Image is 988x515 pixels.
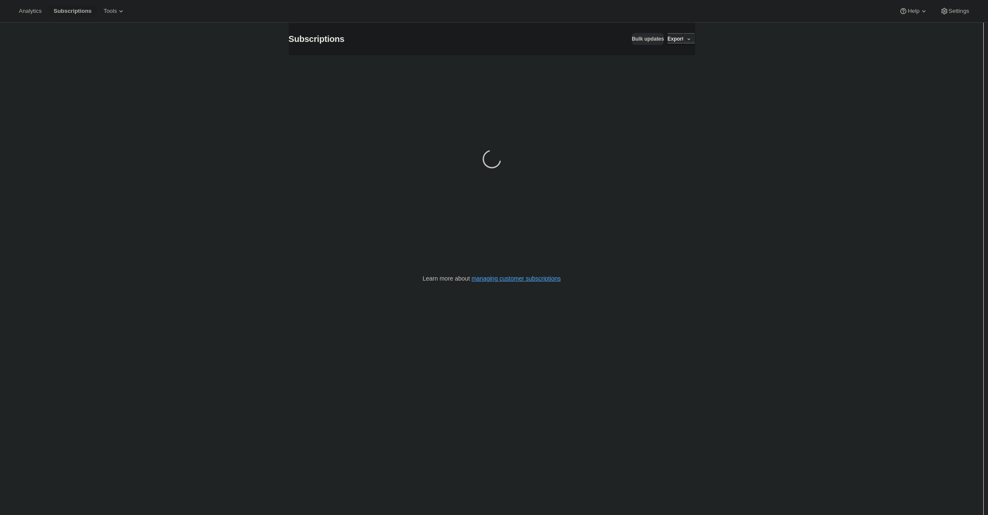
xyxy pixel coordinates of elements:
[894,5,933,17] button: Help
[949,8,969,15] span: Settings
[908,8,919,15] span: Help
[667,36,683,42] span: Export
[48,5,97,17] button: Subscriptions
[632,36,664,42] span: Bulk updates
[289,34,345,44] span: Subscriptions
[98,5,130,17] button: Tools
[53,8,92,15] span: Subscriptions
[423,274,561,283] p: Learn more about
[19,8,41,15] span: Analytics
[632,33,664,45] button: Bulk updates
[14,5,47,17] button: Analytics
[471,275,561,282] a: managing customer subscriptions
[104,8,117,15] span: Tools
[935,5,974,17] button: Settings
[667,33,683,45] button: Export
